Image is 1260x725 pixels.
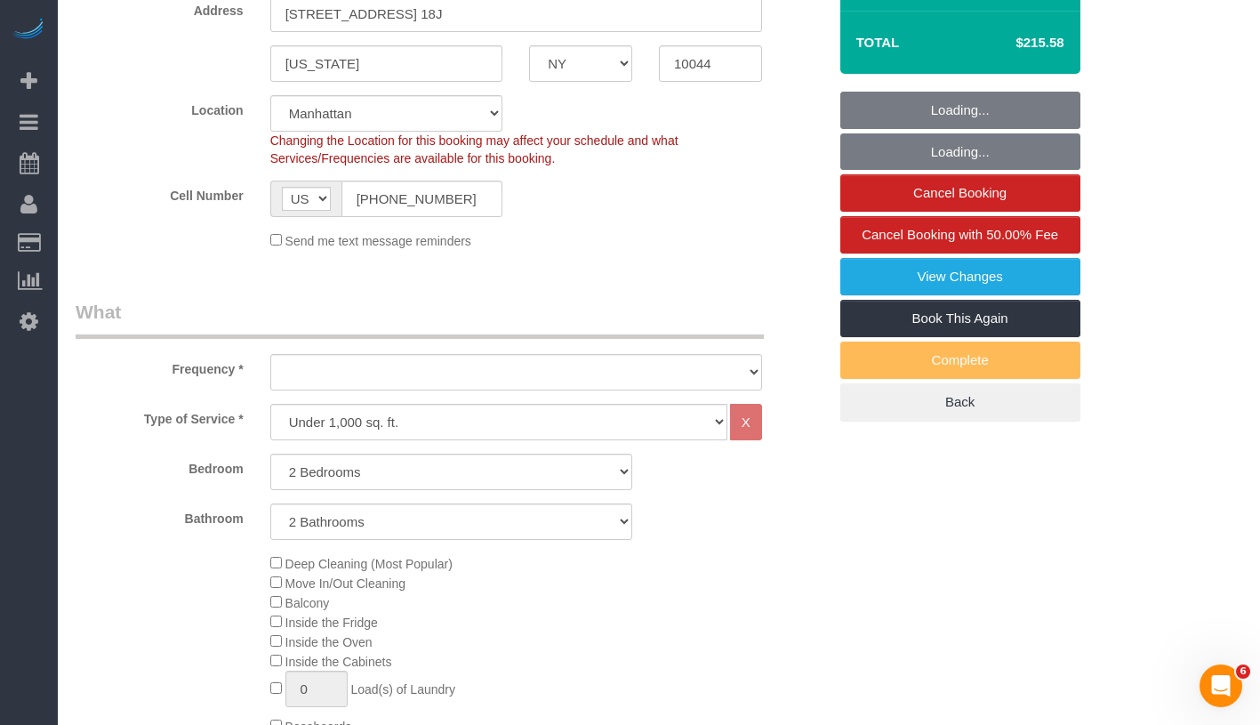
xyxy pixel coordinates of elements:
[62,404,257,428] label: Type of Service *
[11,18,46,43] img: Automaid Logo
[856,35,900,50] strong: Total
[62,95,257,119] label: Location
[962,36,1063,51] h4: $215.58
[62,181,257,205] label: Cell Number
[62,454,257,478] label: Bedroom
[840,216,1080,254] a: Cancel Booking with 50.00% Fee
[285,576,405,591] span: Move In/Out Cleaning
[62,354,257,378] label: Frequency *
[840,383,1080,421] a: Back
[840,300,1080,337] a: Book This Again
[840,258,1080,295] a: View Changes
[285,635,373,649] span: Inside the Oven
[62,503,257,528] label: Bathroom
[840,174,1080,212] a: Cancel Booking
[350,682,455,697] span: Load(s) of Laundry
[1200,665,1242,707] iframe: Intercom live chat
[270,133,678,165] span: Changing the Location for this booking may affect your schedule and what Services/Frequencies are...
[270,45,503,82] input: City
[285,234,471,248] span: Send me text message reminders
[1236,665,1250,679] span: 6
[285,596,330,610] span: Balcony
[76,299,764,339] legend: What
[285,557,453,571] span: Deep Cleaning (Most Popular)
[285,616,378,630] span: Inside the Fridge
[862,227,1058,242] span: Cancel Booking with 50.00% Fee
[659,45,762,82] input: Zip Code
[285,655,392,669] span: Inside the Cabinets
[341,181,503,217] input: Cell Number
